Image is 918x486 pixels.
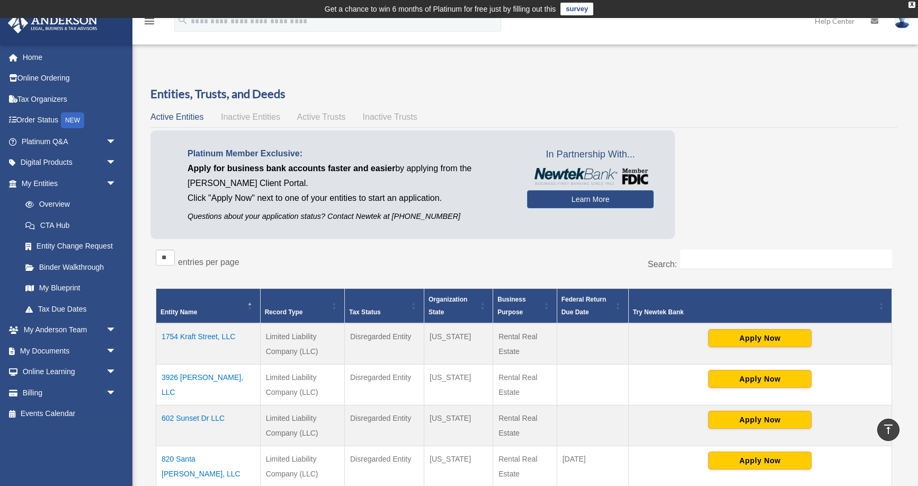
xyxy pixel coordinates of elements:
[260,323,344,365] td: Limited Liability Company (LLC)
[708,329,812,347] button: Apply Now
[143,19,156,28] a: menu
[15,278,127,299] a: My Blueprint
[156,365,261,405] td: 3926 [PERSON_NAME], LLC
[15,215,127,236] a: CTA Hub
[15,298,127,320] a: Tax Due Dates
[5,13,101,33] img: Anderson Advisors Platinum Portal
[424,405,493,446] td: [US_STATE]
[177,14,189,26] i: search
[7,47,132,68] a: Home
[106,152,127,174] span: arrow_drop_down
[560,3,593,15] a: survey
[493,365,557,405] td: Rental Real Estate
[562,296,607,316] span: Federal Return Due Date
[882,423,895,436] i: vertical_align_top
[7,320,132,341] a: My Anderson Teamarrow_drop_down
[7,89,132,110] a: Tax Organizers
[345,323,424,365] td: Disregarded Entity
[493,289,557,324] th: Business Purpose: Activate to sort
[61,112,84,128] div: NEW
[260,365,344,405] td: Limited Liability Company (LLC)
[156,289,261,324] th: Entity Name: Activate to invert sorting
[424,289,493,324] th: Organization State: Activate to sort
[178,258,239,267] label: entries per page
[497,296,525,316] span: Business Purpose
[188,164,395,173] span: Apply for business bank accounts faster and easier
[150,86,897,102] h3: Entities, Trusts, and Deeds
[708,411,812,429] button: Apply Now
[161,308,197,316] span: Entity Name
[877,419,899,441] a: vertical_align_top
[150,112,203,121] span: Active Entities
[221,112,280,121] span: Inactive Entities
[106,173,127,195] span: arrow_drop_down
[527,190,654,208] a: Learn More
[708,452,812,470] button: Apply Now
[363,112,417,121] span: Inactive Trusts
[345,405,424,446] td: Disregarded Entity
[648,260,677,269] label: Search:
[493,323,557,365] td: Rental Real Estate
[106,382,127,404] span: arrow_drop_down
[527,146,654,163] span: In Partnership With...
[15,236,127,257] a: Entity Change Request
[265,308,303,316] span: Record Type
[106,361,127,383] span: arrow_drop_down
[557,289,628,324] th: Federal Return Due Date: Activate to sort
[7,152,132,173] a: Digital Productsarrow_drop_down
[349,308,381,316] span: Tax Status
[708,370,812,388] button: Apply Now
[7,131,132,152] a: Platinum Q&Aarrow_drop_down
[106,131,127,153] span: arrow_drop_down
[894,13,910,29] img: User Pic
[143,15,156,28] i: menu
[15,194,122,215] a: Overview
[532,168,648,185] img: NewtekBankLogoSM.png
[7,403,132,425] a: Events Calendar
[156,405,261,446] td: 602 Sunset Dr LLC
[908,2,915,8] div: close
[7,361,132,383] a: Online Learningarrow_drop_down
[628,289,892,324] th: Try Newtek Bank : Activate to sort
[424,365,493,405] td: [US_STATE]
[188,161,511,191] p: by applying from the [PERSON_NAME] Client Portal.
[106,340,127,362] span: arrow_drop_down
[325,3,556,15] div: Get a chance to win 6 months of Platinum for free just by filling out this
[633,306,876,319] div: Try Newtek Bank
[15,257,127,278] a: Binder Walkthrough
[7,173,127,194] a: My Entitiesarrow_drop_down
[297,112,346,121] span: Active Trusts
[493,405,557,446] td: Rental Real Estate
[7,68,132,89] a: Online Ordering
[260,405,344,446] td: Limited Liability Company (LLC)
[156,323,261,365] td: 1754 Kraft Street, LLC
[188,210,511,223] p: Questions about your application status? Contact Newtek at [PHONE_NUMBER]
[106,320,127,341] span: arrow_drop_down
[345,289,424,324] th: Tax Status: Activate to sort
[424,323,493,365] td: [US_STATE]
[260,289,344,324] th: Record Type: Activate to sort
[188,191,511,206] p: Click "Apply Now" next to one of your entities to start an application.
[7,110,132,131] a: Order StatusNEW
[345,365,424,405] td: Disregarded Entity
[7,340,132,361] a: My Documentsarrow_drop_down
[188,146,511,161] p: Platinum Member Exclusive:
[7,382,132,403] a: Billingarrow_drop_down
[429,296,467,316] span: Organization State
